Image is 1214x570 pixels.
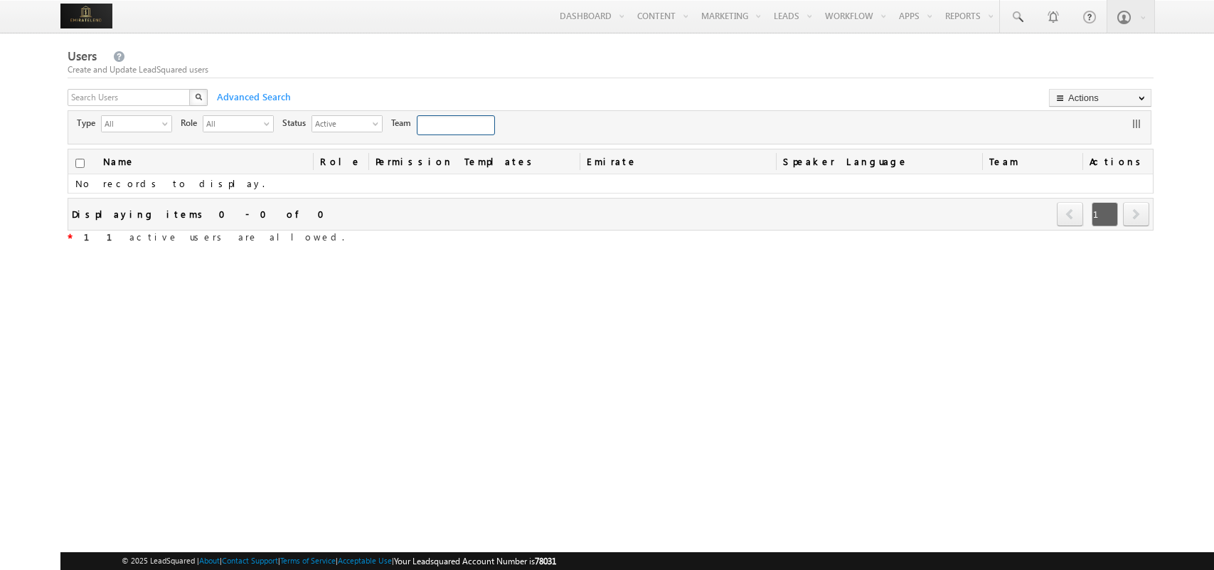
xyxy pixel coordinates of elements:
a: prev [1057,204,1084,226]
span: prev [1057,202,1083,226]
span: select [373,120,384,127]
div: Displaying items 0 - 0 of 0 [72,206,333,222]
input: Search Users [68,89,191,106]
span: Actions [1082,149,1153,174]
span: 78031 [535,556,556,566]
a: Emirate [580,149,776,174]
a: Terms of Service [280,556,336,565]
a: Speaker Language [776,149,982,174]
a: Name [96,149,142,174]
span: Role [181,117,203,130]
a: Contact Support [222,556,278,565]
span: Users [68,48,97,64]
span: active users are allowed. [73,231,344,243]
span: Team [391,117,417,130]
span: All [203,116,262,130]
a: About [199,556,220,565]
span: next [1123,202,1149,226]
span: Advanced Search [210,90,295,103]
button: Actions [1049,89,1151,107]
span: © 2025 LeadSquared | | | | | [122,554,556,568]
span: Team [982,149,1082,174]
span: Your Leadsquared Account Number is [394,556,556,566]
span: Active [312,116,371,130]
span: All [102,116,160,130]
span: 1 [1092,202,1118,226]
a: Acceptable Use [338,556,392,565]
img: Custom Logo [60,4,112,28]
span: Type [77,117,101,130]
a: next [1123,204,1149,226]
span: select [162,120,174,127]
td: No records to display. [68,174,1152,194]
span: Status [282,117,312,130]
strong: 11 [84,231,129,243]
a: Role [313,149,368,174]
img: Search [195,93,202,100]
span: Permission Templates [368,149,580,174]
span: select [264,120,275,127]
div: Create and Update LeadSquared users [68,63,1153,76]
